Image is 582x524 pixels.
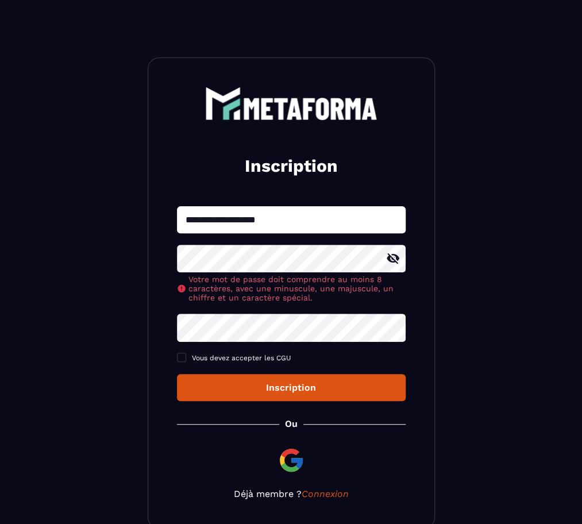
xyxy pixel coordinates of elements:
[188,275,406,302] span: Votre mot de passe doit comprendre au moins 8 caractères, avec une minuscule, une majuscule, un c...
[277,446,305,474] img: google
[186,382,396,393] div: Inscription
[285,418,298,429] p: Ou
[192,354,291,362] span: Vous devez accepter les CGU
[205,87,377,120] img: logo
[191,155,392,178] h2: Inscription
[177,488,406,499] p: Déjà membre ?
[177,87,406,120] a: logo
[302,488,349,499] a: Connexion
[177,374,406,401] button: Inscription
